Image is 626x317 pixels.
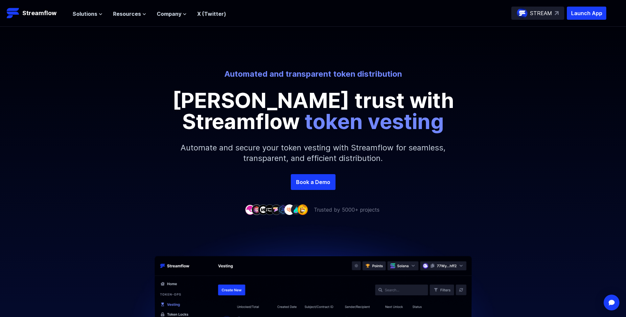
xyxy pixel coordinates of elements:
img: company-1 [245,204,255,215]
a: Book a Demo [291,174,336,190]
button: Resources [113,10,146,18]
img: company-5 [271,204,282,215]
button: Solutions [73,10,103,18]
a: X (Twitter) [197,11,226,17]
img: streamflow-logo-circle.png [517,8,527,18]
img: company-2 [251,204,262,215]
p: Trusted by 5000+ projects [314,206,380,214]
img: Streamflow Logo [7,7,20,20]
p: Streamflow [22,9,57,18]
img: top-right-arrow.svg [555,11,559,15]
img: company-8 [291,204,301,215]
img: company-7 [284,204,295,215]
span: Resources [113,10,141,18]
p: [PERSON_NAME] trust with Streamflow [165,90,461,132]
p: STREAM [530,9,552,17]
span: Company [157,10,181,18]
img: company-9 [297,204,308,215]
img: company-4 [265,204,275,215]
div: Open Intercom Messenger [604,295,619,310]
button: Launch App [567,7,606,20]
span: Solutions [73,10,97,18]
img: company-6 [278,204,288,215]
button: Company [157,10,187,18]
p: Automated and transparent token distribution [131,69,495,79]
p: Automate and secure your token vesting with Streamflow for seamless, transparent, and efficient d... [172,132,454,174]
span: token vesting [305,109,444,134]
a: STREAM [511,7,564,20]
img: company-3 [258,204,268,215]
a: Streamflow [7,7,66,20]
